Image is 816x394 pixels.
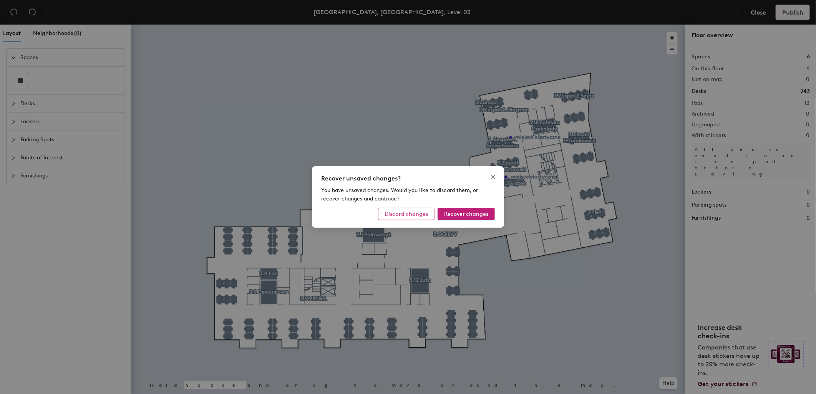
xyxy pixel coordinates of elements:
span: Recover changes [444,211,488,217]
span: Discard changes [385,211,428,217]
div: Recover unsaved changes? [321,174,495,183]
span: You have unsaved changes. Would you like to discard them, or recover changes and continue? [321,187,478,202]
span: Close [487,174,499,180]
button: Close [487,171,499,183]
span: close [490,174,496,180]
button: Recover changes [438,208,495,220]
button: Discard changes [378,208,435,220]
